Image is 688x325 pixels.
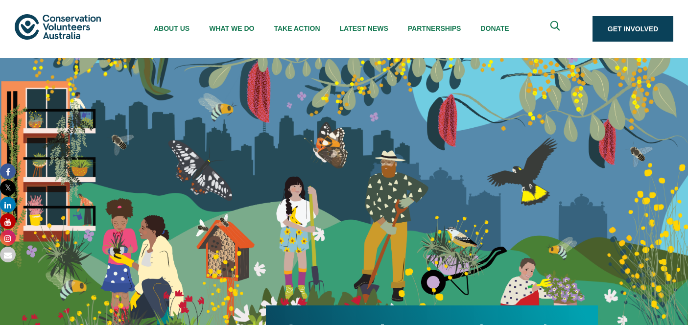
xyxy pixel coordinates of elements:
[340,24,388,32] span: Latest News
[15,14,101,39] img: logo.svg
[593,16,673,42] a: Get Involved
[480,24,509,32] span: Donate
[545,17,568,41] button: Expand search box Close search box
[209,24,254,32] span: What We Do
[550,21,562,37] span: Expand search box
[154,24,190,32] span: About Us
[274,24,320,32] span: Take Action
[408,24,461,32] span: Partnerships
